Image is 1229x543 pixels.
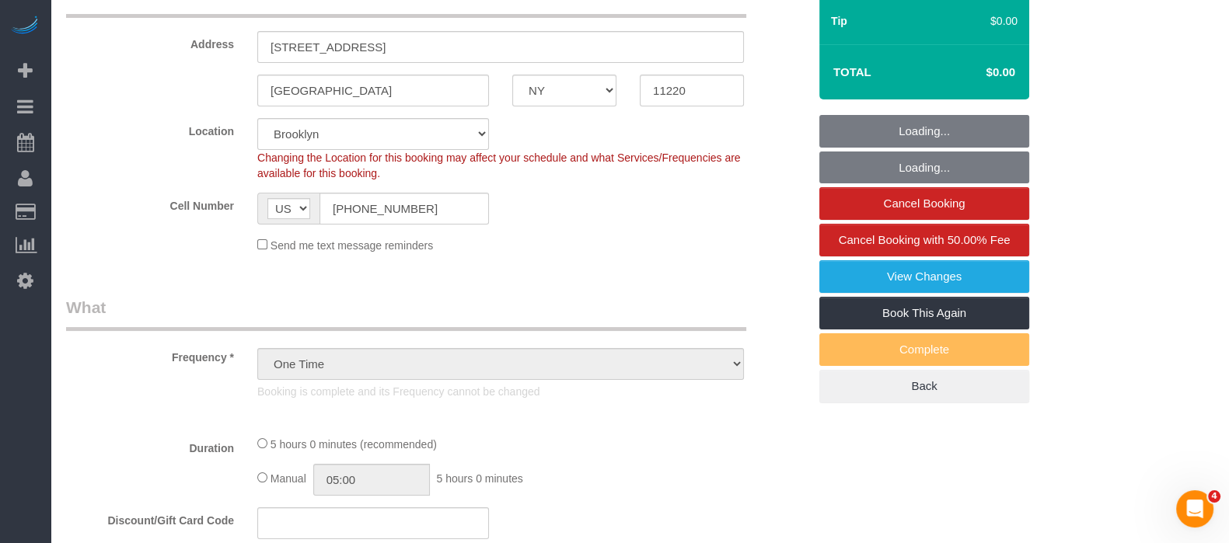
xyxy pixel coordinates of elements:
a: Back [819,370,1029,402]
label: Cell Number [54,193,246,214]
label: Address [54,31,246,52]
input: Zip Code [640,75,744,106]
input: City [257,75,489,106]
span: 4 [1208,490,1220,503]
span: Send me text message reminders [271,239,433,252]
label: Frequency * [54,344,246,365]
span: 5 hours 0 minutes (recommended) [271,438,437,451]
label: Discount/Gift Card Code [54,507,246,528]
label: Tip [831,13,847,29]
span: Manual [271,472,306,485]
strong: Total [833,65,871,78]
a: Cancel Booking with 50.00% Fee [819,224,1029,256]
div: $0.00 [976,13,1018,29]
label: Location [54,118,246,139]
span: Cancel Booking with 50.00% Fee [839,233,1011,246]
a: Cancel Booking [819,187,1029,220]
span: 5 hours 0 minutes [436,472,522,485]
p: Booking is complete and its Frequency cannot be changed [257,384,744,399]
input: Cell Number [319,193,489,225]
img: Automaid Logo [9,16,40,37]
a: Book This Again [819,297,1029,329]
label: Duration [54,435,246,456]
legend: What [66,296,746,331]
h4: $0.00 [940,66,1015,79]
span: Changing the Location for this booking may affect your schedule and what Services/Frequencies are... [257,151,741,179]
a: View Changes [819,260,1029,293]
iframe: Intercom live chat [1176,490,1213,527]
